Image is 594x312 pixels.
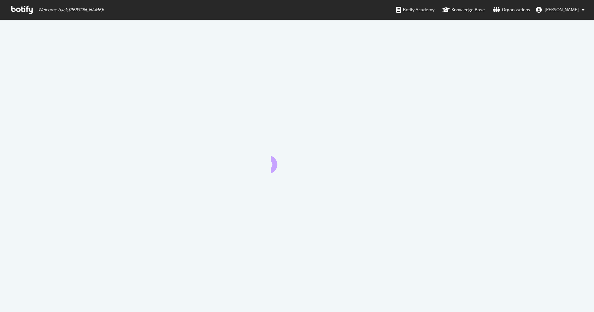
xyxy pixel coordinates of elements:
[493,6,530,13] div: Organizations
[38,7,104,13] span: Welcome back, [PERSON_NAME] !
[271,147,323,173] div: animation
[545,7,579,13] span: Philippe Caturegli
[530,4,590,16] button: [PERSON_NAME]
[442,6,485,13] div: Knowledge Base
[396,6,434,13] div: Botify Academy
